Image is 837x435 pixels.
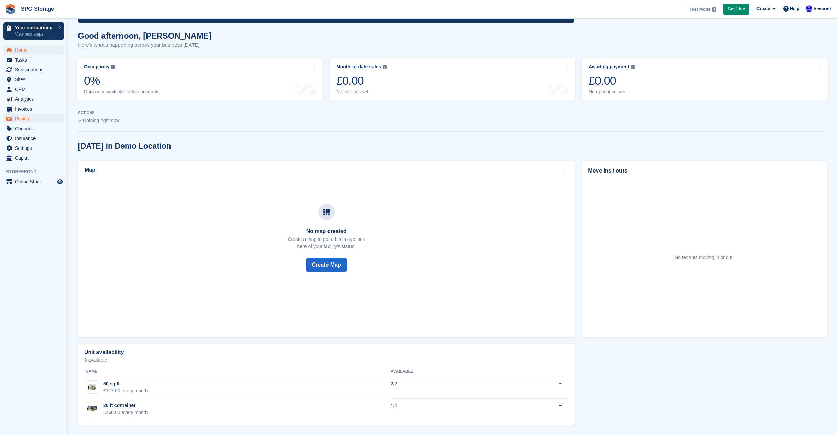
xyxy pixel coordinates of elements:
[3,45,64,55] a: menu
[813,6,831,13] span: Account
[15,65,55,74] span: Subscriptions
[15,134,55,143] span: Insurance
[3,177,64,186] a: menu
[15,124,55,133] span: Coupons
[84,358,568,362] p: 3 available
[3,94,64,104] a: menu
[103,409,148,416] div: £160.00 every month
[103,402,148,409] div: 20 ft container
[391,377,500,398] td: 2/2
[15,177,55,186] span: Online Store
[15,104,55,114] span: Invoices
[3,134,64,143] a: menu
[111,65,115,69] img: icon-info-grey-7440780725fd019a000dd9b08b2336e03edf1995a4989e88bcd33f0948082b44.svg
[689,6,710,13] span: Test Mode
[78,111,827,115] p: ACTIONS
[589,89,635,95] div: No open invoices
[5,4,16,14] img: stora-icon-8386f47178a22dfd0bd8f6a31ec36ba5ce8667c1dd55bd0f319d3a0aa187defe.svg
[15,45,55,55] span: Home
[288,228,365,234] h3: No map created
[391,398,500,420] td: 1/1
[78,119,82,122] img: blank_slate_check_icon-ba018cac091ee9be17c0a81a6c232d5eb81de652e7a59be601be346b1b6ddf79.svg
[15,153,55,163] span: Capital
[756,5,770,12] span: Create
[15,85,55,94] span: CRM
[383,65,387,69] img: icon-info-grey-7440780725fd019a000dd9b08b2336e03edf1995a4989e88bcd33f0948082b44.svg
[336,89,387,95] div: No invoices yet
[582,58,828,101] a: Awaiting payment £0.00 No open invoices
[3,124,64,133] a: menu
[18,3,57,15] a: SPG Storage
[723,4,749,15] a: Get Live
[103,380,148,387] div: 50 sq ft
[84,366,391,377] th: Name
[336,74,387,88] div: £0.00
[806,5,812,12] img: Dominic Oldham
[15,25,55,30] p: Your onboarding
[3,114,64,123] a: menu
[728,6,745,13] span: Get Live
[330,58,575,101] a: Month-to-date sales £0.00 No invoices yet
[3,55,64,65] a: menu
[675,254,734,261] div: No tenants moving in or out.
[103,387,148,394] div: £117.00 every month
[77,58,323,101] a: Occupancy 0% Data only available for live accounts
[15,143,55,153] span: Settings
[15,114,55,123] span: Pricing
[78,31,211,40] h1: Good afternoon, [PERSON_NAME]
[78,41,211,49] p: Here's what's happening across your business [DATE]
[323,209,330,215] img: map-icn-33ee37083ee616e46c38cad1a60f524a97daa1e2b2c8c0bc3eb3415660979fc1.svg
[336,64,381,70] div: Month-to-date sales
[391,366,500,377] th: Available
[790,5,799,12] span: Help
[78,161,575,337] a: Map No map created Create a map to get a bird's eye lookhere of your facility's status. Create Map
[306,258,347,272] button: Create Map
[83,118,120,123] span: Nothing right now
[712,7,716,12] img: icon-info-grey-7440780725fd019a000dd9b08b2336e03edf1995a4989e88bcd33f0948082b44.svg
[15,75,55,84] span: Sites
[631,65,635,69] img: icon-info-grey-7440780725fd019a000dd9b08b2336e03edf1995a4989e88bcd33f0948082b44.svg
[589,74,635,88] div: £0.00
[288,236,365,250] p: Create a map to get a bird's eye look here of your facility's status.
[588,167,820,175] h2: Move ins / outs
[3,153,64,163] a: menu
[86,382,99,392] img: 50.jpg
[85,167,95,173] h2: Map
[84,349,124,356] h2: Unit availability
[15,55,55,65] span: Tasks
[78,142,171,151] h2: [DATE] in Demo Location
[84,64,109,70] div: Occupancy
[3,75,64,84] a: menu
[3,143,64,153] a: menu
[6,168,67,175] span: Storefront
[84,74,159,88] div: 0%
[15,31,55,37] p: View next steps
[3,65,64,74] a: menu
[56,178,64,186] a: Preview store
[3,85,64,94] a: menu
[589,64,629,70] div: Awaiting payment
[3,22,64,40] a: Your onboarding View next steps
[86,404,99,414] img: 20.jpg
[15,94,55,104] span: Analytics
[3,104,64,114] a: menu
[84,89,159,95] div: Data only available for live accounts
